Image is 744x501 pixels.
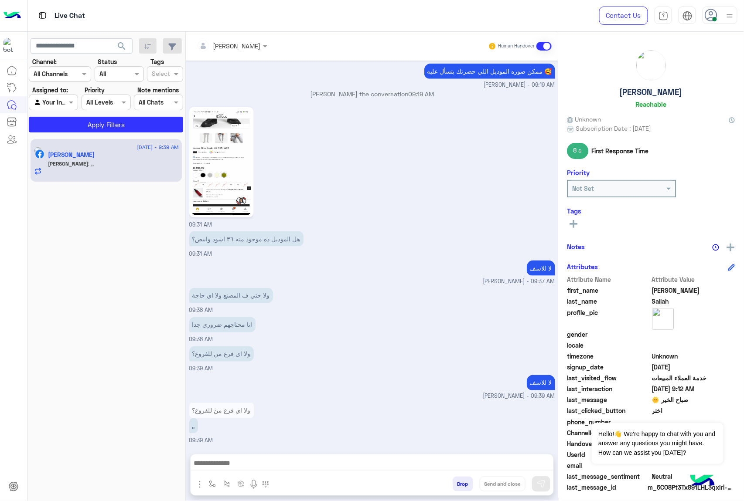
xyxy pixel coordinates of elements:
span: [PERSON_NAME] [48,160,89,167]
span: [PERSON_NAME] - 09:19 AM [484,81,555,89]
span: Sallah [652,297,736,306]
span: Hello!👋 We're happy to chat with you and answer any questions you might have. How can we assist y... [592,423,723,464]
span: 09:31 AM [189,251,212,257]
span: last_visited_flow [567,373,651,383]
img: profile [724,10,735,21]
span: [DATE] - 9:39 AM [137,143,178,151]
span: Subscription Date : [DATE] [576,124,652,133]
span: ,, [89,160,94,167]
span: null [652,341,736,350]
span: null [652,461,736,470]
span: null [652,330,736,339]
p: 7/9/2025, 9:39 AM [527,375,555,390]
span: Omar [652,286,736,295]
h6: Notes [567,243,585,251]
img: 541974452_800775805720986_1717522644125696921_n.jpg [191,109,251,215]
span: search [116,41,127,51]
button: Drop [453,477,473,491]
span: email [567,461,651,470]
img: select flow [209,481,216,487]
img: tab [659,11,669,21]
p: 7/9/2025, 9:39 AM [189,418,198,433]
span: First Response Time [592,146,649,156]
span: last_clicked_button [567,406,651,415]
span: Unknown [567,115,601,124]
button: Send and close [480,477,526,491]
p: 7/9/2025, 9:31 AM [189,231,304,247]
span: first_name [567,286,651,295]
button: create order [234,477,249,491]
button: Trigger scenario [220,477,234,491]
span: last_name [567,297,651,306]
span: Attribute Value [652,275,736,284]
label: Priority [85,85,105,95]
img: tab [37,10,48,21]
span: [PERSON_NAME] - 09:37 AM [483,278,555,286]
button: Apply Filters [29,117,183,132]
span: last_message [567,395,651,404]
button: search [111,38,133,57]
img: 713415422032625 [3,38,19,54]
p: 7/9/2025, 9:39 AM [189,346,254,362]
img: send voice note [249,479,259,490]
small: Human Handover [498,43,535,50]
span: صباح الخير 🌞 [652,395,736,404]
span: last_message_id [567,483,646,492]
h6: Reachable [636,100,667,108]
span: m_6CO8Pt3Tx891LHL3qxIri-YOKYz_dxx8c5g4XSSzeiaRB0Plu-cXLNlaU6eeOhrq-yRljfO4aHsfeoB8sHMtsg [648,483,735,492]
span: 2025-04-03T18:58:57.146Z [652,362,736,372]
span: gender [567,330,651,339]
img: create order [238,481,245,487]
a: tab [655,7,672,25]
span: 8 s [567,143,589,159]
label: Tags [150,57,164,66]
img: send attachment [195,479,205,490]
span: 09:38 AM [189,307,213,314]
span: profile_pic [567,308,651,328]
img: Trigger scenario [223,481,230,487]
span: 09:39 AM [189,437,213,444]
span: last_message_sentiment [567,472,651,481]
span: [PERSON_NAME] - 09:39 AM [483,393,555,401]
span: 0 [652,472,736,481]
img: picture [34,147,42,155]
a: Contact Us [599,7,648,25]
img: send message [537,480,546,488]
p: 7/9/2025, 9:39 AM [189,403,254,418]
p: Live Chat [55,10,85,22]
img: picture [652,308,674,330]
span: phone_number [567,417,651,427]
span: 09:31 AM [189,221,212,228]
img: make a call [262,481,269,488]
h6: Priority [567,169,590,176]
h5: [PERSON_NAME] [620,87,683,97]
p: [PERSON_NAME] the conversation [189,89,555,98]
label: Channel: [32,57,57,66]
img: tab [683,11,693,21]
label: Status [98,57,117,66]
img: hulul-logo.png [687,466,718,497]
span: Unknown [652,352,736,361]
span: last_interaction [567,384,651,393]
div: Select [150,69,170,80]
p: 7/9/2025, 9:38 AM [189,317,256,332]
img: add [727,244,735,251]
span: 09:39 AM [189,366,213,372]
span: HandoverOn [567,439,651,448]
img: notes [713,244,720,251]
label: Note mentions [137,85,179,95]
label: Assigned to: [32,85,68,95]
h6: Tags [567,207,735,215]
span: 09:19 AM [408,90,434,98]
button: select flow [205,477,220,491]
span: 09:38 AM [189,336,213,343]
h6: Attributes [567,263,598,271]
span: 2025-09-07T06:12:37.545Z [652,384,736,393]
p: 7/9/2025, 9:37 AM [527,261,555,276]
span: Attribute Name [567,275,651,284]
p: 7/9/2025, 9:38 AM [189,288,273,303]
span: signup_date [567,362,651,372]
h5: Omar Sallah [48,151,95,159]
span: ChannelId [567,428,651,437]
img: Facebook [35,150,44,159]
